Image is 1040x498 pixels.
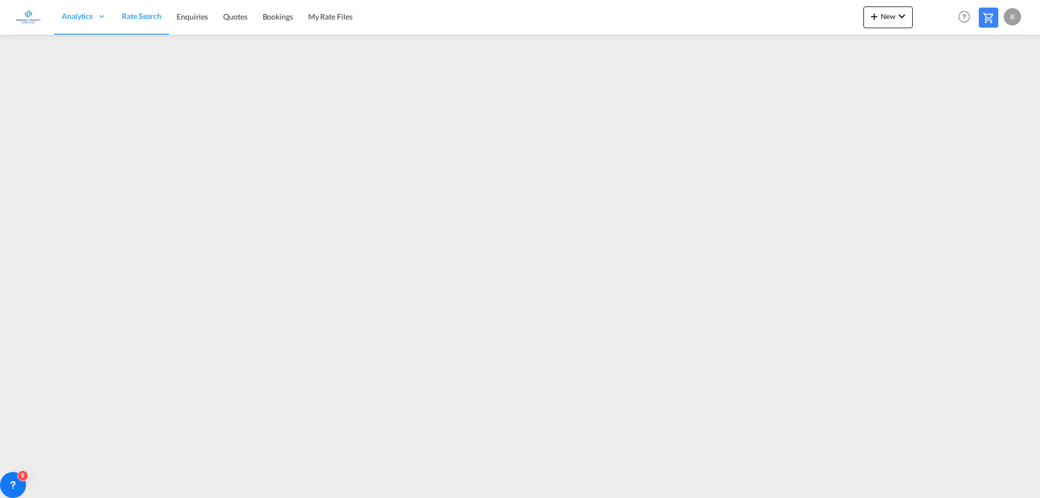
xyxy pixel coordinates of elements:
[868,12,908,21] span: New
[223,12,247,21] span: Quotes
[263,12,293,21] span: Bookings
[1004,8,1021,25] div: R
[122,11,161,21] span: Rate Search
[955,8,973,26] span: Help
[955,8,979,27] div: Help
[895,10,908,23] md-icon: icon-chevron-down
[308,12,353,21] span: My Rate Files
[177,12,208,21] span: Enquiries
[868,10,881,23] md-icon: icon-plus 400-fg
[62,11,93,22] span: Analytics
[16,5,41,29] img: e1326340b7c511ef854e8d6a806141ad.jpg
[863,7,913,28] button: icon-plus 400-fgNewicon-chevron-down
